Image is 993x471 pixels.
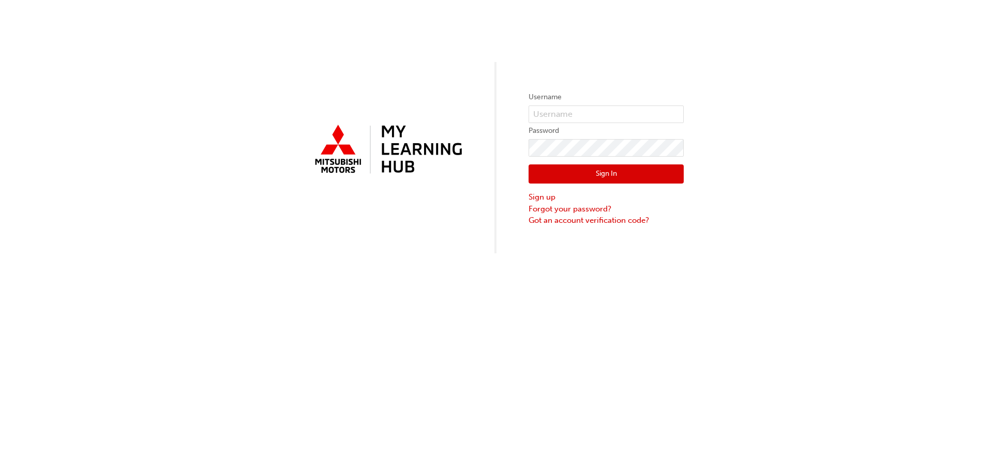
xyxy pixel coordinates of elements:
input: Username [529,105,684,123]
a: Forgot your password? [529,203,684,215]
button: Sign In [529,164,684,184]
label: Password [529,125,684,137]
img: mmal [309,120,464,179]
a: Sign up [529,191,684,203]
a: Got an account verification code? [529,215,684,226]
label: Username [529,91,684,103]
